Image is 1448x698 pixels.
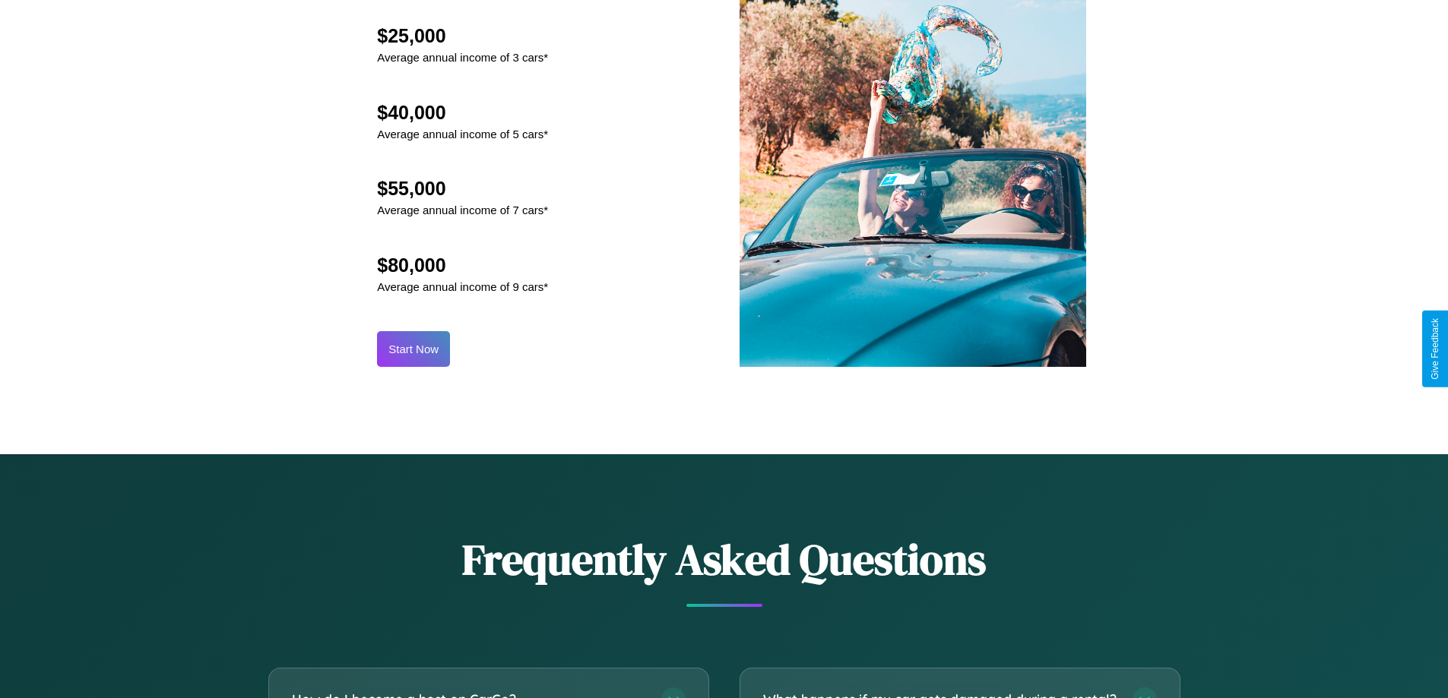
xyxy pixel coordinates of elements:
[377,200,548,220] p: Average annual income of 7 cars*
[377,25,548,47] h2: $25,000
[377,254,548,276] h2: $80,000
[268,530,1180,589] h2: Frequently Asked Questions
[377,276,548,297] p: Average annual income of 9 cars*
[377,331,450,367] button: Start Now
[1430,318,1440,380] div: Give Feedback
[377,178,548,200] h2: $55,000
[377,102,548,124] h2: $40,000
[377,47,548,68] p: Average annual income of 3 cars*
[377,124,548,144] p: Average annual income of 5 cars*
